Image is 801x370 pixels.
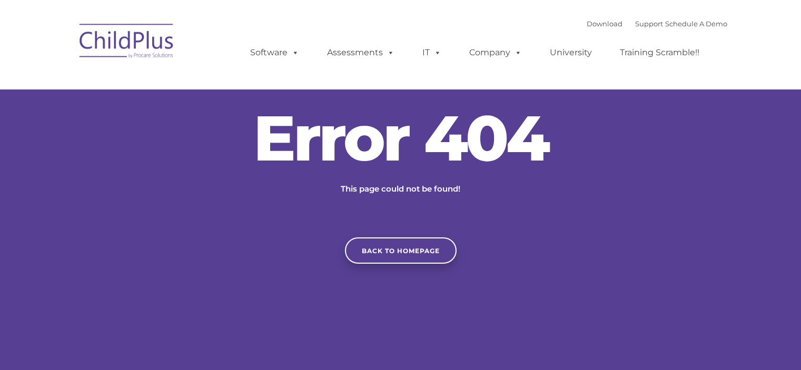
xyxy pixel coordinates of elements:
a: Company [459,42,532,63]
a: Assessments [317,42,405,63]
a: University [539,42,602,63]
a: Support [635,19,663,28]
a: Back to homepage [345,237,457,264]
img: ChildPlus by Procare Solutions [74,16,180,69]
a: Software [240,42,310,63]
a: IT [412,42,452,63]
h2: Error 404 [243,106,559,169]
p: This page could not be found! [290,183,511,195]
a: Training Scramble!! [609,42,710,63]
a: Download [587,19,622,28]
font: | [587,19,727,28]
a: Schedule A Demo [665,19,727,28]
